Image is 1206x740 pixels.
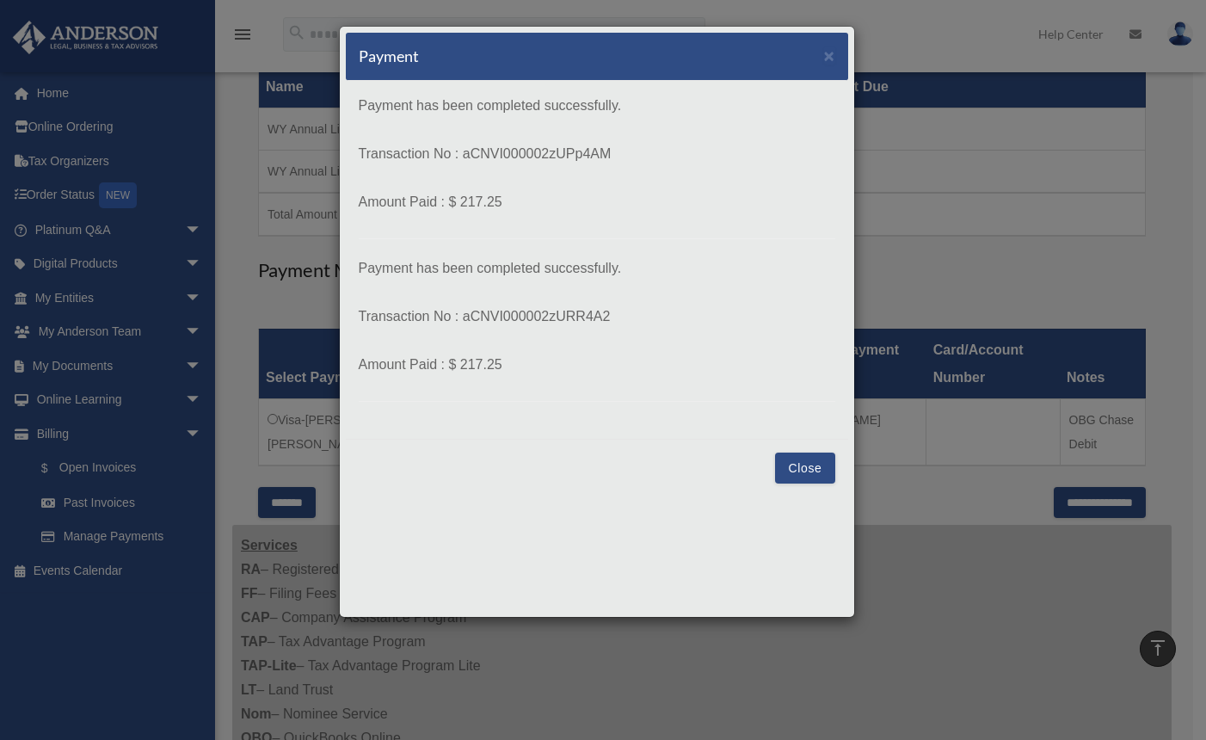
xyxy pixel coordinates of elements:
p: Amount Paid : $ 217.25 [359,190,835,214]
p: Payment has been completed successfully. [359,256,835,281]
button: Close [775,453,834,484]
button: Close [824,46,835,65]
p: Payment has been completed successfully. [359,94,835,118]
p: Transaction No : aCNVI000002zUPp4AM [359,142,835,166]
span: × [824,46,835,65]
h5: Payment [359,46,419,67]
p: Transaction No : aCNVI000002zURR4A2 [359,305,835,329]
p: Amount Paid : $ 217.25 [359,353,835,377]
